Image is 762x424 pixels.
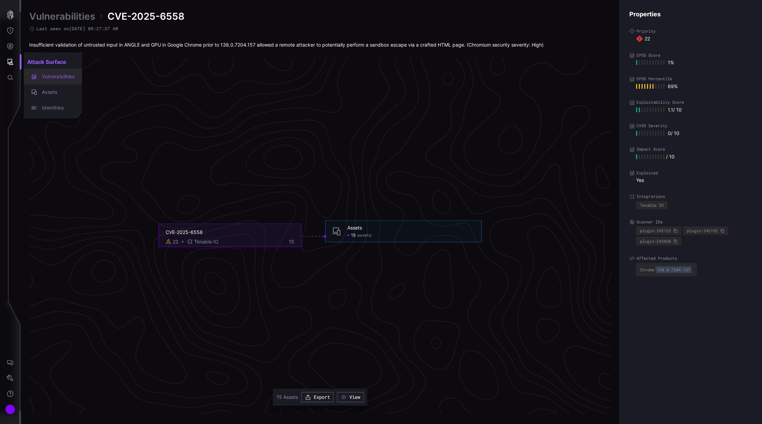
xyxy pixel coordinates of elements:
[38,104,74,112] div: Identities
[24,69,82,84] button: Vulnerabilities
[24,100,82,116] button: Identities
[38,88,74,97] div: Assets
[24,84,82,100] button: Assets
[24,55,82,69] h2: Attack Surface
[38,72,74,81] div: Vulnerabilities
